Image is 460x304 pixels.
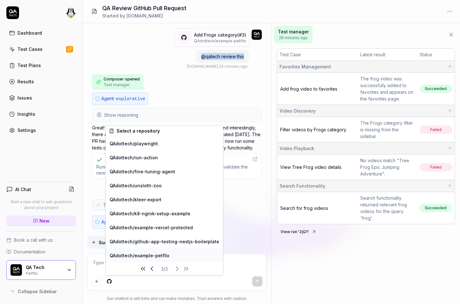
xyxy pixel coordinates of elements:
[139,265,147,273] button: First page
[173,265,181,273] button: Next page
[106,178,223,192] div: QAdottech / unsloth-zoo
[106,248,223,262] div: QAdottech / example-petflix
[182,265,190,273] button: Last page
[106,136,223,150] div: QAdottech / playwright
[106,164,223,178] div: QAdottech / fine-tuning-agent
[106,192,223,206] div: QAdottech / kleer-export
[106,234,223,248] div: QAdottech / github-app-testing-nextjs-boilerplate
[148,265,156,273] button: Previous page
[106,126,223,136] div: Select a repository
[106,150,223,164] div: QAdottech / run-action
[106,220,223,234] div: QAdottech / example-vercel-protected
[157,266,172,272] span: 3 / 3
[106,206,223,220] div: QAdottech / k8-ngrok-setup-example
